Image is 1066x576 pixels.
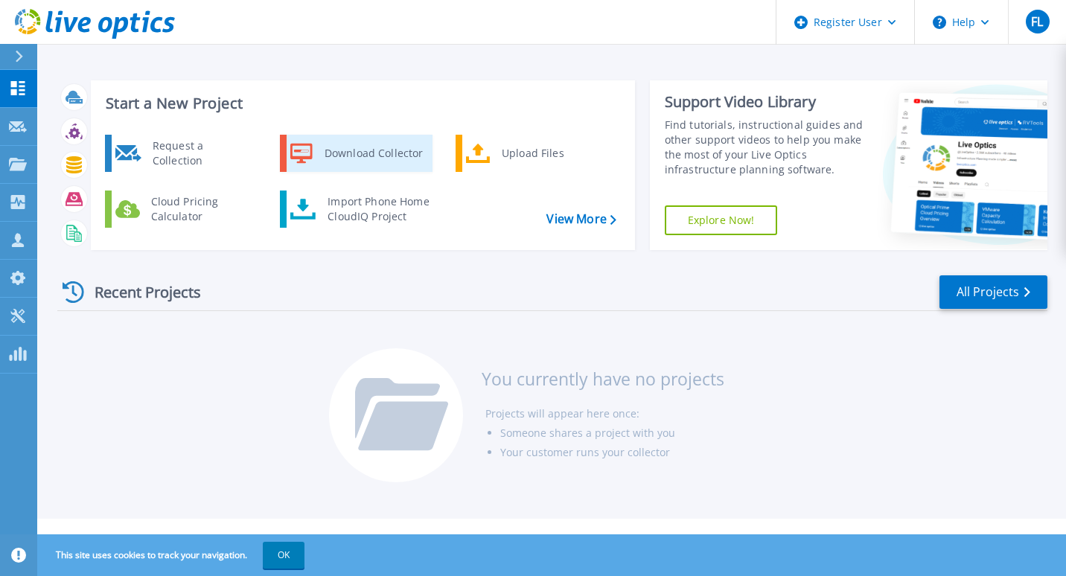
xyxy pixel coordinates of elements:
a: Explore Now! [665,205,778,235]
a: View More [546,212,616,226]
div: Recent Projects [57,274,221,310]
div: Cloud Pricing Calculator [144,194,254,224]
a: Upload Files [456,135,608,172]
a: All Projects [939,275,1047,309]
li: Your customer runs your collector [500,443,724,462]
a: Request a Collection [105,135,258,172]
a: Cloud Pricing Calculator [105,191,258,228]
div: Download Collector [317,138,430,168]
span: This site uses cookies to track your navigation. [41,542,304,569]
div: Request a Collection [145,138,254,168]
div: Import Phone Home CloudIQ Project [320,194,436,224]
h3: Start a New Project [106,95,616,112]
button: OK [263,542,304,569]
span: FL [1031,16,1043,28]
h3: You currently have no projects [482,371,724,387]
li: Someone shares a project with you [500,423,724,443]
div: Support Video Library [665,92,864,112]
div: Upload Files [494,138,604,168]
li: Projects will appear here once: [485,404,724,423]
a: Download Collector [280,135,433,172]
div: Find tutorials, instructional guides and other support videos to help you make the most of your L... [665,118,864,177]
